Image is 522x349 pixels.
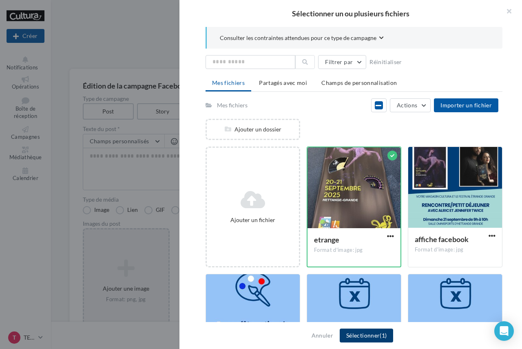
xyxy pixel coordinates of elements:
span: (1) [380,332,387,339]
button: Actions [390,98,431,112]
h2: Sélectionner un ou plusieurs fichiers [192,10,509,17]
div: Open Intercom Messenger [494,321,514,341]
span: affiche facebook [415,235,469,244]
button: Réinitialiser [366,57,405,67]
span: Champs de personnalisation [321,79,397,86]
div: Mes fichiers [217,101,248,109]
div: Format d'image: jpg [314,247,394,254]
button: Consulter les contraintes attendues pour ce type de campagne [220,33,384,44]
span: Partagés avec moi [259,79,307,86]
div: Format d'image: jpg [415,246,495,253]
div: Ajouter un dossier [207,125,299,133]
span: Importer un fichier [440,102,492,109]
div: Ajouter un fichier [210,216,296,224]
span: Mes fichiers [212,79,245,86]
button: Importer un fichier [434,98,498,112]
button: Filtrer par [318,55,366,69]
span: etrange [314,235,339,244]
span: Consulter les contraintes attendues pour ce type de campagne [220,34,376,42]
button: Annuler [308,331,336,340]
button: Sélectionner(1) [340,329,393,342]
span: Actions [397,102,417,109]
